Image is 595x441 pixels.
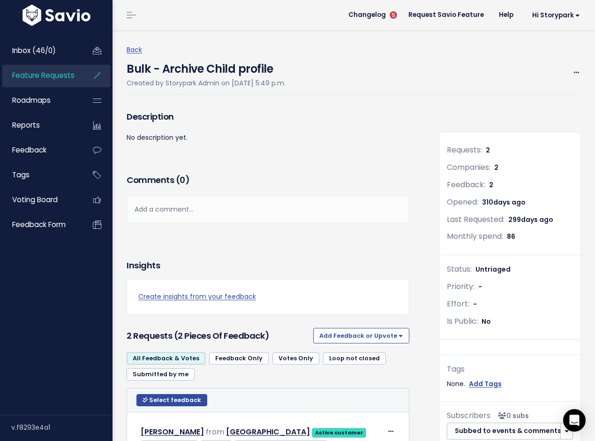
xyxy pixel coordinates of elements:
a: [GEOGRAPHIC_DATA] [226,426,310,437]
a: Feedback Only [209,352,269,365]
a: Voting Board [2,189,78,211]
span: Feedback: [447,179,485,190]
span: from [206,426,224,437]
span: Subscribers [447,410,490,421]
div: Add a comment... [127,196,409,223]
span: 2 [494,163,498,172]
span: Opened: [447,197,478,207]
span: No [482,317,491,326]
span: Is Public: [447,316,478,327]
a: Feedback form [2,214,78,236]
span: 5 [390,11,397,19]
span: days ago [521,215,553,224]
a: Feedback [2,139,78,161]
div: Open Intercom Messenger [563,409,586,432]
button: Select feedback [136,394,207,406]
span: Status: [447,264,472,274]
img: logo-white.9d6f32f41409.svg [20,5,93,26]
span: 299 [508,215,553,224]
a: Back [127,45,142,54]
span: 0 [180,174,185,186]
h3: 2 Requests (2 pieces of Feedback) [127,329,309,342]
span: days ago [493,198,526,207]
a: Help [491,8,521,22]
a: Tags [2,164,78,186]
span: Untriaged [475,265,511,274]
div: v.f8293e4a1 [11,415,113,440]
a: Loop not closed [323,352,386,365]
span: Select feedback [149,396,201,404]
button: Add Feedback or Upvote [313,328,409,343]
a: Request Savio Feature [401,8,491,22]
span: Voting Board [12,195,58,205]
span: Changelog [348,12,386,18]
button: Subbed to events & comments [447,423,561,440]
span: Created by Storypark Admin on [DATE] 5:49 p.m. [127,78,286,88]
div: None. [447,378,573,390]
span: Feature Requests [12,70,75,80]
span: Feedback form [12,220,66,229]
p: No description yet. [127,132,409,144]
span: Priority: [447,281,474,292]
a: Submitted by me [127,368,195,380]
div: Tags [447,363,573,376]
span: Tags [12,170,30,180]
span: <p><strong>Subscribers</strong><br><br> No subscribers yet<br> </p> [494,411,529,420]
span: Roadmaps [12,95,51,105]
span: 86 [507,232,515,241]
a: All Feedback & Votes [127,352,205,365]
span: 2 [489,180,493,190]
a: Votes Only [272,352,319,365]
span: Monthly spend: [447,231,503,242]
h3: Comments ( ) [127,174,409,187]
a: Hi Storypark [521,8,587,23]
a: Feature Requests [2,65,78,86]
h4: Bulk - Archive Child profile [127,56,286,77]
span: 2 [486,145,490,155]
a: Add Tags [469,378,502,390]
span: Effort: [447,298,469,309]
a: Reports [2,114,78,136]
span: Reports [12,120,40,130]
span: Hi Storypark [532,12,580,19]
span: Companies: [447,162,490,173]
span: - [473,299,477,309]
span: 310 [482,198,526,207]
span: Inbox (46/0) [12,46,56,55]
a: Create insights from your feedback [138,291,398,303]
span: - [478,282,482,291]
a: Inbox (46/0) [2,40,78,61]
span: Feedback [12,145,46,155]
a: [PERSON_NAME] [141,426,204,437]
a: Roadmaps [2,90,78,111]
span: Requests: [447,144,482,155]
h3: Description [127,110,409,123]
span: Last Requested: [447,214,505,225]
h3: Insights [127,259,160,272]
strong: Active customer [315,429,363,436]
